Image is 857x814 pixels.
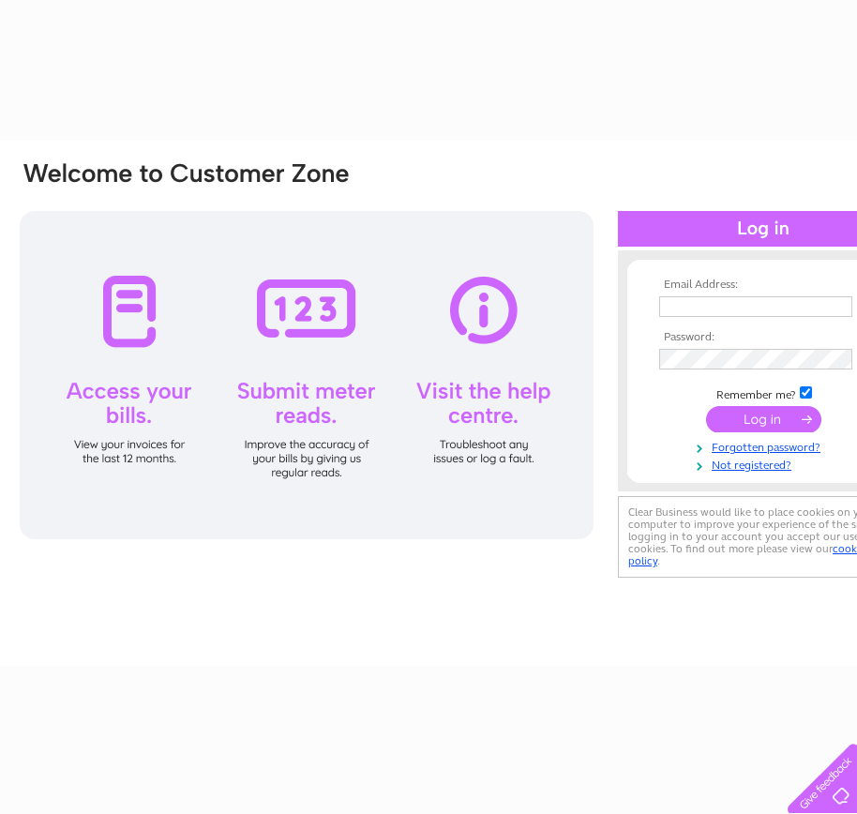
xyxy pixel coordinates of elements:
[706,406,821,432] input: Submit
